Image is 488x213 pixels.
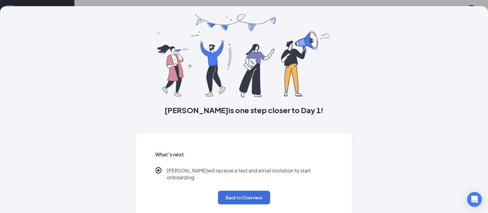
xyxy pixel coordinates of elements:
[218,191,270,204] button: Back to Overview
[136,105,353,115] h3: [PERSON_NAME] is one step closer to Day 1!
[157,14,331,97] img: you are all set
[467,192,482,207] div: Open Intercom Messenger
[167,167,333,181] p: [PERSON_NAME] will receive a text and email invitation to start onboarding
[155,151,333,158] h5: What’s next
